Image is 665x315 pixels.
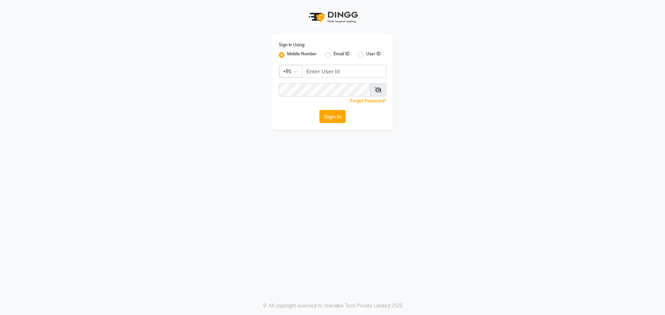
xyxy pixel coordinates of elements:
img: logo1.svg [305,7,360,27]
label: Mobile Number [287,51,317,59]
label: Sign In Using: [279,42,305,48]
input: Username [302,65,386,78]
a: Forgot Password? [350,98,386,103]
input: Username [279,83,371,96]
label: Email ID [334,51,349,59]
label: User ID [366,51,381,59]
button: Sign In [319,110,346,123]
